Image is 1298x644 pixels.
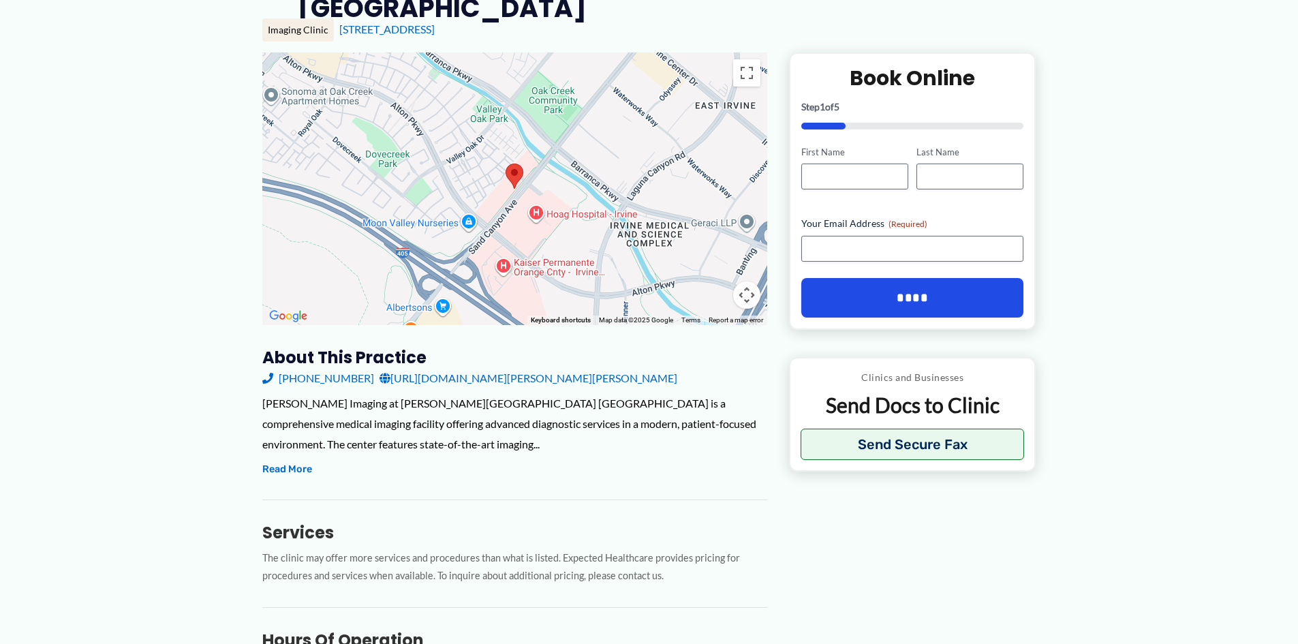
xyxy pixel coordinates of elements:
[262,393,767,454] div: [PERSON_NAME] Imaging at [PERSON_NAME][GEOGRAPHIC_DATA] [GEOGRAPHIC_DATA] is a comprehensive medi...
[266,307,311,325] img: Google
[801,369,1025,386] p: Clinics and Businesses
[888,219,927,229] span: (Required)
[801,429,1025,460] button: Send Secure Fax
[266,307,311,325] a: Open this area in Google Maps (opens a new window)
[801,102,1024,112] p: Step of
[801,146,908,159] label: First Name
[339,22,435,35] a: [STREET_ADDRESS]
[599,316,673,324] span: Map data ©2025 Google
[380,368,677,388] a: [URL][DOMAIN_NAME][PERSON_NAME][PERSON_NAME]
[262,347,767,368] h3: About this practice
[916,146,1023,159] label: Last Name
[709,316,763,324] a: Report a map error
[834,101,839,112] span: 5
[262,549,767,586] p: The clinic may offer more services and procedures than what is listed. Expected Healthcare provid...
[262,368,374,388] a: [PHONE_NUMBER]
[681,316,700,324] a: Terms (opens in new tab)
[820,101,825,112] span: 1
[733,281,760,309] button: Map camera controls
[531,316,591,325] button: Keyboard shortcuts
[801,392,1025,418] p: Send Docs to Clinic
[262,522,767,543] h3: Services
[262,18,334,42] div: Imaging Clinic
[801,217,1024,230] label: Your Email Address
[801,65,1024,91] h2: Book Online
[262,461,312,478] button: Read More
[733,59,760,87] button: Toggle fullscreen view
